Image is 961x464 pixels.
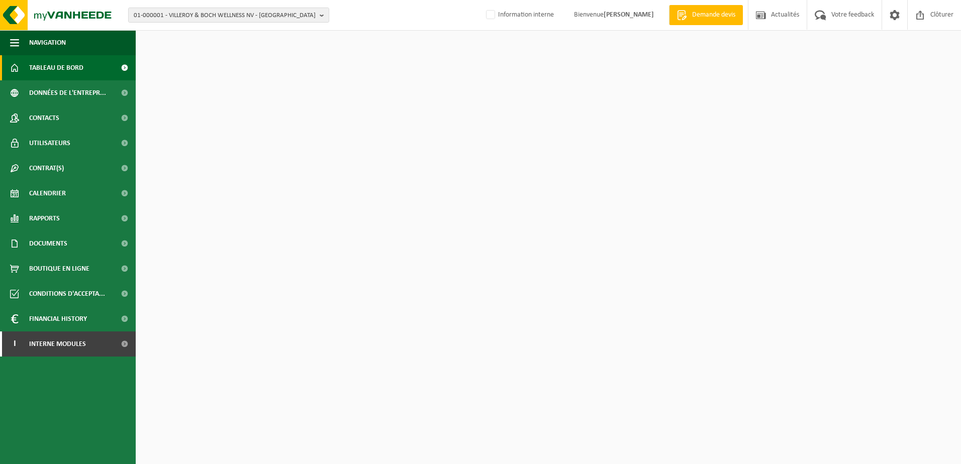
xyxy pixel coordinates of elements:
[134,8,316,23] span: 01-000001 - VILLEROY & BOCH WELLNESS NV - [GEOGRAPHIC_DATA]
[29,306,87,331] span: Financial History
[29,231,67,256] span: Documents
[29,281,105,306] span: Conditions d'accepta...
[29,181,66,206] span: Calendrier
[604,11,654,19] strong: [PERSON_NAME]
[29,55,83,80] span: Tableau de bord
[669,5,743,25] a: Demande devis
[484,8,554,23] label: Information interne
[29,105,59,131] span: Contacts
[29,331,86,357] span: Interne modules
[29,256,89,281] span: Boutique en ligne
[29,80,106,105] span: Données de l'entrepr...
[29,30,66,55] span: Navigation
[29,206,60,231] span: Rapports
[10,331,19,357] span: I
[128,8,329,23] button: 01-000001 - VILLEROY & BOCH WELLNESS NV - [GEOGRAPHIC_DATA]
[690,10,738,20] span: Demande devis
[29,131,70,156] span: Utilisateurs
[29,156,64,181] span: Contrat(s)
